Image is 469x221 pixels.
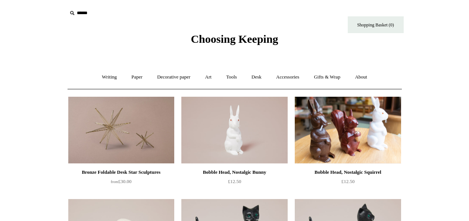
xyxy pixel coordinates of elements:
[297,168,399,177] div: Bobble Head, Nostalgic Squirrel
[295,97,401,164] a: Bobble Head, Nostalgic Squirrel Bobble Head, Nostalgic Squirrel
[341,179,355,184] span: £12.50
[219,67,244,87] a: Tools
[111,179,132,184] span: £30.00
[307,67,347,87] a: Gifts & Wrap
[181,168,287,198] a: Bobble Head, Nostalgic Bunny £12.50
[348,16,404,33] a: Shopping Basket (0)
[68,97,174,164] img: Bronze Foldable Desk Star Sculptures
[191,39,278,44] a: Choosing Keeping
[95,67,123,87] a: Writing
[150,67,197,87] a: Decorative paper
[295,97,401,164] img: Bobble Head, Nostalgic Squirrel
[181,97,287,164] a: Bobble Head, Nostalgic Bunny Bobble Head, Nostalgic Bunny
[295,168,401,198] a: Bobble Head, Nostalgic Squirrel £12.50
[245,67,268,87] a: Desk
[111,180,118,184] span: from
[228,179,241,184] span: £12.50
[68,168,174,198] a: Bronze Foldable Desk Star Sculptures from£30.00
[70,168,172,177] div: Bronze Foldable Desk Star Sculptures
[125,67,149,87] a: Paper
[191,33,278,45] span: Choosing Keeping
[183,168,285,177] div: Bobble Head, Nostalgic Bunny
[348,67,374,87] a: About
[198,67,218,87] a: Art
[68,97,174,164] a: Bronze Foldable Desk Star Sculptures Bronze Foldable Desk Star Sculptures
[269,67,306,87] a: Accessories
[181,97,287,164] img: Bobble Head, Nostalgic Bunny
